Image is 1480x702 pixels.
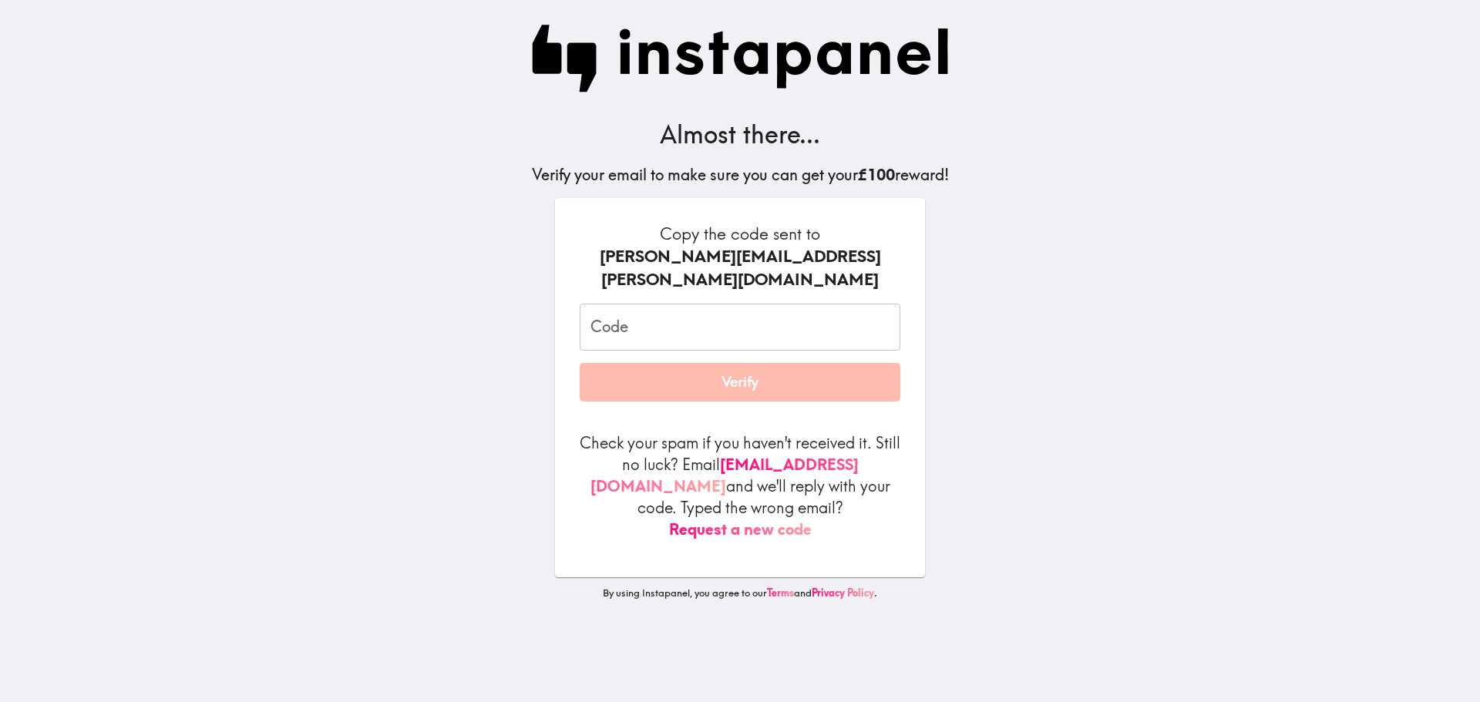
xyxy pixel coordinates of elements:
[669,519,812,540] button: Request a new code
[532,25,949,92] img: Instapanel
[812,586,874,599] a: Privacy Policy
[580,432,900,540] p: Check your spam if you haven't received it. Still no luck? Email and we'll reply with your code. ...
[532,164,949,186] h5: Verify your email to make sure you can get your reward!
[580,223,900,291] h6: Copy the code sent to
[580,304,900,351] input: xxx_xxx_xxx
[590,455,859,495] a: [EMAIL_ADDRESS][DOMAIN_NAME]
[580,363,900,401] button: Verify
[767,586,794,599] a: Terms
[555,586,925,600] p: By using Instapanel, you agree to our and .
[580,245,900,291] div: [PERSON_NAME][EMAIL_ADDRESS][PERSON_NAME][DOMAIN_NAME]
[532,117,949,152] h3: Almost there...
[858,165,895,184] b: £100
